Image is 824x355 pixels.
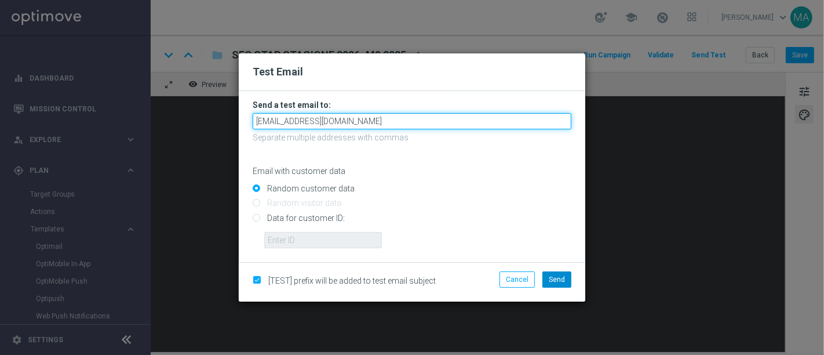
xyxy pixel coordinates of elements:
span: [TEST] prefix will be added to test email subject [268,276,436,285]
button: Cancel [499,271,535,288]
label: Random customer data [264,183,355,194]
span: Send [549,276,565,284]
p: Separate multiple addresses with commas [253,132,571,143]
button: Send [542,271,571,288]
h3: Send a test email to: [253,100,571,110]
input: Enter ID [264,232,382,248]
p: Email with customer data [253,166,571,176]
h2: Test Email [253,65,571,79]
